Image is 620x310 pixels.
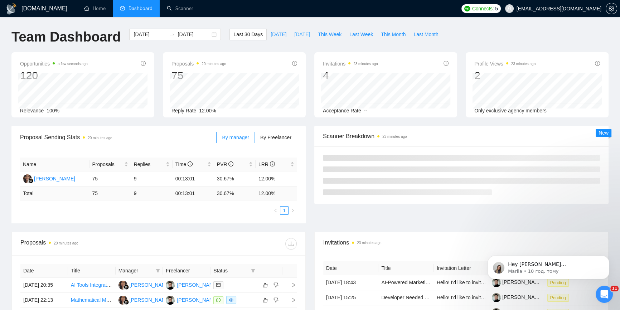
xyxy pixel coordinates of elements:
th: Date [323,261,378,275]
span: to [169,32,175,37]
th: Title [378,261,433,275]
span: 11 [610,286,619,291]
span: info-circle [595,61,600,66]
div: 120 [20,69,88,82]
td: 00:13:01 [173,171,214,187]
img: gigradar-bm.png [124,300,129,305]
td: Total [20,187,89,200]
button: like [261,281,270,289]
time: a few seconds ago [58,62,87,66]
a: 1 [280,207,288,214]
li: 1 [280,206,289,215]
a: AI-Powered Marketing Data Warehouse & Insights Architect [381,280,514,285]
span: New [599,130,609,136]
time: 23 minutes ago [353,62,378,66]
a: Developer Needed – Poker AI Training App [381,295,477,300]
span: filter [154,265,161,276]
span: Scanner Breakdown [323,132,600,141]
div: [PERSON_NAME] [177,281,218,289]
td: [DATE] 15:25 [323,290,378,305]
span: Replies [134,160,164,168]
button: This Week [314,29,345,40]
span: 5 [495,5,498,13]
div: [PERSON_NAME] [34,175,75,183]
span: left [273,208,278,213]
a: Pending [547,295,572,300]
iframe: Intercom notifications повідомлення [477,241,620,291]
span: This Week [318,30,342,38]
td: [DATE] 18:43 [323,275,378,290]
button: setting [606,3,617,14]
button: download [285,238,297,250]
span: Connects: [472,5,494,13]
a: DS[PERSON_NAME] [118,282,171,287]
td: Developer Needed – Poker AI Training App [378,290,433,305]
span: info-circle [228,161,233,166]
a: DS[PERSON_NAME] [23,175,75,181]
a: BK[PERSON_NAME] [166,282,218,287]
span: This Month [381,30,406,38]
div: 4 [323,69,378,82]
img: BK [166,281,175,290]
span: eye [229,298,233,302]
td: 30.67 % [214,187,256,200]
td: 9 [131,171,173,187]
span: info-circle [270,161,275,166]
span: [DATE] [271,30,286,38]
button: like [261,296,270,304]
a: Mathematical Modelling - Inventory Turnover Algorithm [71,297,192,303]
img: DS [118,296,127,305]
iframe: Intercom live chat [596,286,613,303]
span: info-circle [141,61,146,66]
time: 23 minutes ago [511,62,536,66]
span: PVR [217,161,234,167]
img: BK [166,296,175,305]
span: Last 30 Days [233,30,263,38]
td: [DATE] 22:13 [20,293,68,308]
a: [PERSON_NAME] [492,294,543,300]
time: 23 minutes ago [382,135,407,139]
a: BK[PERSON_NAME] [166,297,218,302]
span: LRR [258,161,275,167]
button: Last Month [410,29,442,40]
a: searchScanner [167,5,193,11]
button: dislike [272,281,280,289]
img: DS [23,174,32,183]
td: 75 [89,187,131,200]
span: download [286,241,296,247]
span: By manager [222,135,249,140]
span: info-circle [444,61,449,66]
span: dashboard [120,6,125,11]
span: Pending [547,294,569,302]
span: dislike [273,282,278,288]
a: setting [606,6,617,11]
li: Previous Page [271,206,280,215]
span: filter [156,268,160,273]
span: Last Week [349,30,373,38]
td: 12.00 % [256,187,297,200]
td: 12.00% [256,171,297,187]
h1: Team Dashboard [11,29,121,45]
th: Manager [116,264,163,278]
span: info-circle [292,61,297,66]
span: mail [216,283,221,287]
th: Title [68,264,116,278]
button: left [271,206,280,215]
th: Invitation Letter [434,261,489,275]
span: setting [606,6,617,11]
a: DS[PERSON_NAME] [118,297,171,302]
span: Acceptance Rate [323,108,361,113]
span: Dashboard [129,5,152,11]
span: user [507,6,512,11]
time: 20 minutes ago [88,136,112,140]
span: like [263,282,268,288]
span: Opportunities [20,59,88,68]
input: Start date [134,30,166,38]
span: Proposals [92,160,123,168]
button: right [289,206,297,215]
li: Next Page [289,206,297,215]
img: upwork-logo.png [464,6,470,11]
span: Last Month [413,30,438,38]
span: info-circle [188,161,193,166]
